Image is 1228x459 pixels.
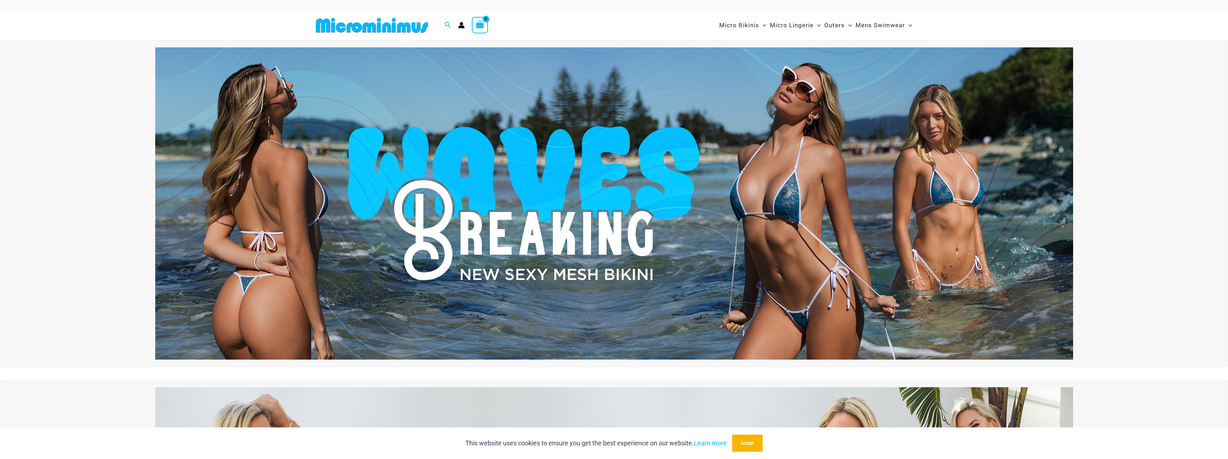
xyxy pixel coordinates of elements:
span: Menu Toggle [759,16,766,34]
a: OutersMenu ToggleMenu Toggle [822,14,854,36]
a: Search icon link [445,21,451,30]
a: Mens SwimwearMenu ToggleMenu Toggle [854,14,914,36]
span: Menu Toggle [814,16,821,34]
p: This website uses cookies to ensure you get the best experience on our website. [465,438,727,449]
a: Micro BikinisMenu ToggleMenu Toggle [717,14,768,36]
span: Mens Swimwear [855,16,905,34]
a: Account icon link [458,22,465,28]
a: View Shopping Cart, empty [472,17,488,33]
a: Micro LingerieMenu ToggleMenu Toggle [768,14,822,36]
a: Learn more [694,439,727,447]
img: MM SHOP LOGO FLAT [313,17,431,33]
span: Menu Toggle [905,16,912,34]
span: Micro Bikinis [719,16,759,34]
img: Waves Breaking Ocean Bikini Pack [155,47,1073,360]
button: Accept [732,435,763,452]
span: Outers [824,16,845,34]
span: Menu Toggle [845,16,852,34]
span: Micro Lingerie [770,16,814,34]
nav: Site Navigation [716,13,915,37]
